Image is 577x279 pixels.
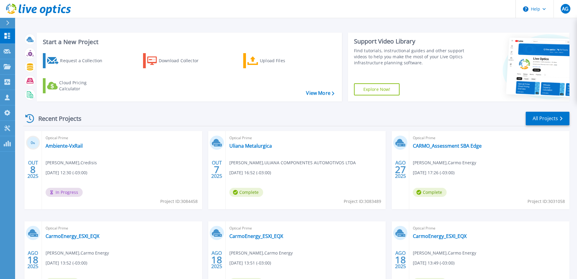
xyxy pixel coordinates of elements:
[243,53,311,68] a: Upload Files
[159,55,207,67] div: Download Collector
[395,159,406,181] div: AGO 2025
[413,225,566,232] span: Optical Prime
[526,112,569,125] a: All Projects
[395,257,406,262] span: 18
[211,257,222,262] span: 18
[33,141,35,145] span: %
[229,143,272,149] a: Uliana Metalurgica
[59,80,107,92] div: Cloud Pricing Calculator
[23,111,90,126] div: Recent Projects
[413,233,467,239] a: CarmoEnergy_ESXI_EQX
[27,159,39,181] div: OUT 2025
[160,198,198,205] span: Project ID: 3084458
[354,83,400,95] a: Explore Now!
[562,6,569,11] span: AG
[395,249,406,271] div: AGO 2025
[27,249,39,271] div: AGO 2025
[27,257,38,262] span: 18
[413,260,454,266] span: [DATE] 13:49 (-03:00)
[46,188,83,197] span: In Progress
[46,260,87,266] span: [DATE] 13:52 (-03:00)
[306,90,334,96] a: View More
[229,250,293,256] span: [PERSON_NAME] , Carmo Energy
[413,169,454,176] span: [DATE] 17:26 (-03:00)
[46,169,87,176] span: [DATE] 12:30 (-03:00)
[413,143,482,149] a: CARMO_Assessment SBA Edge
[528,198,565,205] span: Project ID: 3031058
[229,188,263,197] span: Complete
[413,159,476,166] span: [PERSON_NAME] , Carmo Energy
[229,159,356,166] span: [PERSON_NAME] , ULIANA COMPONENTES AUTOMOTIVOS LTDA
[30,167,36,172] span: 8
[354,48,467,66] div: Find tutorials, instructional guides and other support videos to help you make the most of your L...
[395,167,406,172] span: 27
[260,55,308,67] div: Upload Files
[60,55,108,67] div: Request a Collection
[229,233,283,239] a: CarmoEnergy_ESXI_EQX
[214,167,219,172] span: 7
[229,169,271,176] span: [DATE] 16:52 (-03:00)
[43,78,110,93] a: Cloud Pricing Calculator
[143,53,210,68] a: Download Collector
[46,250,109,256] span: [PERSON_NAME] , Carmo Energy
[413,188,447,197] span: Complete
[26,139,40,146] h3: 0
[43,53,110,68] a: Request a Collection
[211,249,222,271] div: AGO 2025
[229,135,382,141] span: Optical Prime
[211,159,222,181] div: OUT 2025
[46,135,199,141] span: Optical Prime
[46,225,199,232] span: Optical Prime
[413,135,566,141] span: Optical Prime
[46,159,97,166] span: [PERSON_NAME] , Credisis
[229,260,271,266] span: [DATE] 13:51 (-03:00)
[46,233,99,239] a: CarmoEnergy_ESXI_EQX
[354,37,467,45] div: Support Video Library
[46,143,83,149] a: Ambiente-VxRail
[229,225,382,232] span: Optical Prime
[413,250,476,256] span: [PERSON_NAME] , Carmo Energy
[43,39,334,45] h3: Start a New Project
[344,198,381,205] span: Project ID: 3083489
